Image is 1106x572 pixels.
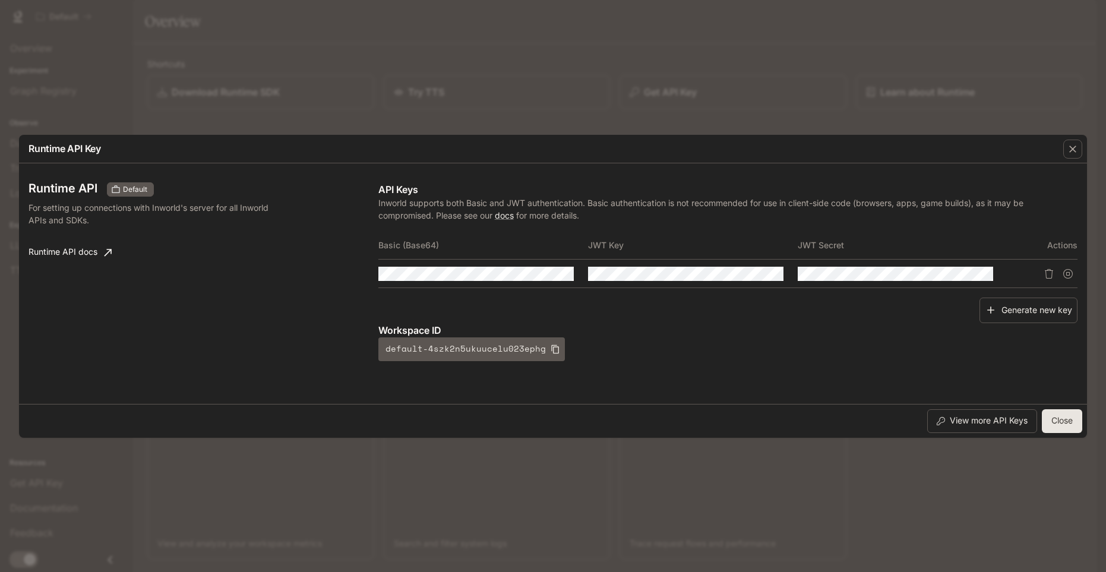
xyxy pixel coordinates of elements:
p: Runtime API Key [29,141,101,156]
th: Actions [1007,231,1077,260]
button: View more API Keys [927,409,1037,433]
p: Inworld supports both Basic and JWT authentication. Basic authentication is not recommended for u... [378,197,1077,222]
th: JWT Key [588,231,798,260]
button: Delete API key [1039,264,1058,283]
th: Basic (Base64) [378,231,588,260]
p: API Keys [378,182,1077,197]
button: default-4szk2n5ukuucelu023ephg [378,337,565,361]
button: Suspend API key [1058,264,1077,283]
span: Default [118,184,152,195]
th: JWT Secret [798,231,1007,260]
h3: Runtime API [29,182,97,194]
a: Runtime API docs [24,241,116,264]
p: For setting up connections with Inworld's server for all Inworld APIs and SDKs. [29,201,283,226]
button: Generate new key [979,298,1077,323]
a: docs [495,210,514,220]
p: Workspace ID [378,323,1077,337]
div: These keys will apply to your current workspace only [107,182,154,197]
button: Close [1042,409,1082,433]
